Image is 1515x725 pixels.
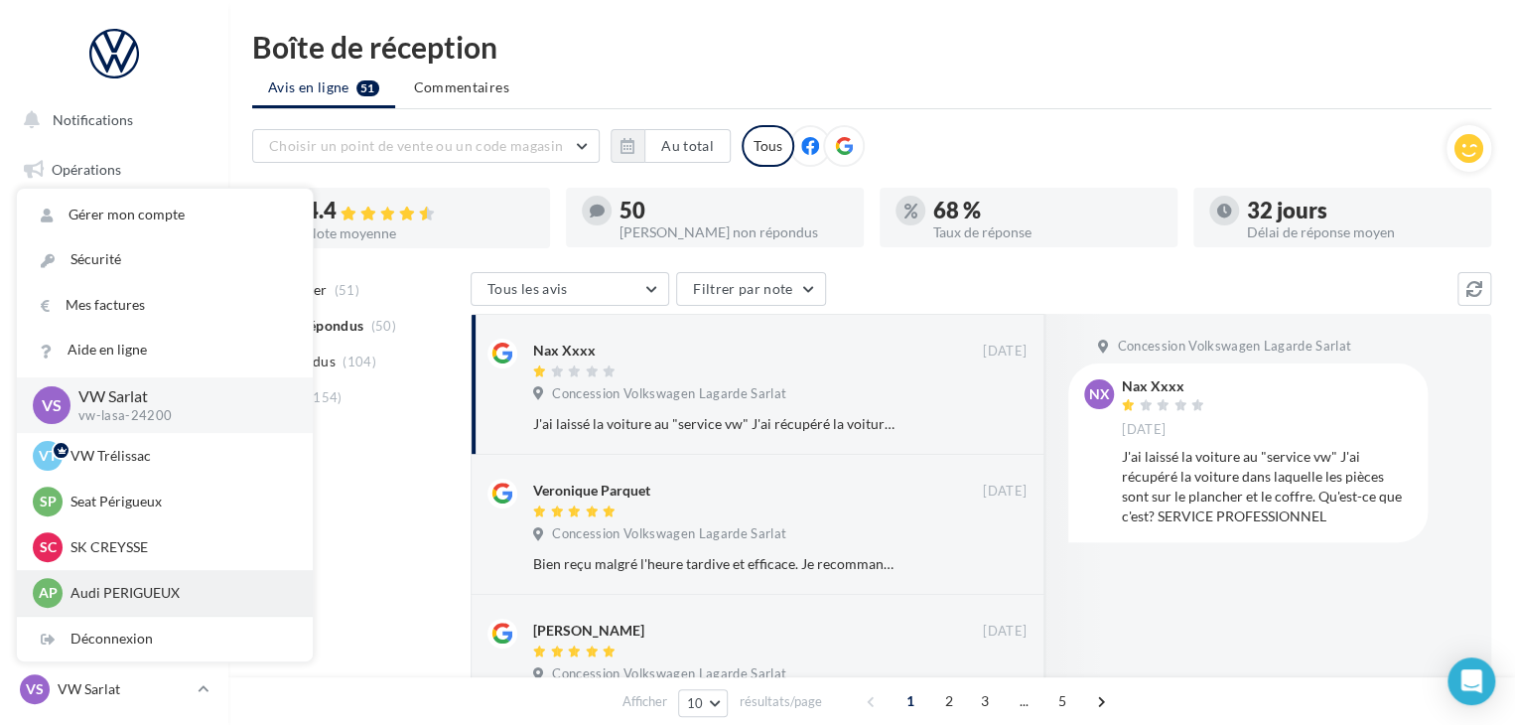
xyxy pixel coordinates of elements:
[1447,657,1495,705] div: Open Intercom Messenger
[17,237,313,282] a: Sécurité
[1046,685,1078,717] span: 5
[78,385,281,408] p: VW Sarlat
[611,129,731,163] button: Au total
[533,481,650,501] div: Veronique Parquet
[39,446,57,466] span: VT
[306,226,534,240] div: Note moyenne
[620,200,848,221] div: 50
[678,689,729,717] button: 10
[252,32,1491,62] div: Boîte de réception
[620,225,848,239] div: [PERSON_NAME] non répondus
[742,125,794,167] div: Tous
[983,343,1027,361] span: [DATE]
[1117,338,1351,356] span: Concession Volkswagen Lagarde Sarlat
[933,225,1162,239] div: Taux de réponse
[70,583,289,603] p: Audi PERIGUEUX
[676,272,826,306] button: Filtrer par note
[12,149,216,191] a: Opérations
[644,129,731,163] button: Au total
[343,354,376,369] span: (104)
[1089,384,1110,404] span: NX
[12,562,216,621] a: Campagnes DataOnDemand
[622,692,667,711] span: Afficher
[42,393,62,416] span: VS
[687,695,704,711] span: 10
[70,492,289,511] p: Seat Périgueux
[309,389,343,405] span: (154)
[12,447,216,489] a: Calendrier
[533,341,596,361] div: Nax Xxxx
[52,161,121,178] span: Opérations
[1122,447,1412,526] div: J'ai laissé la voiture au "service vw" J'ai récupéré la voiture dans laquelle les pièces sont sur...
[739,692,821,711] span: résultats/page
[70,537,289,557] p: SK CREYSSE
[269,137,563,154] span: Choisir un point de vente ou un code magasin
[53,111,133,128] span: Notifications
[12,198,216,240] a: Boîte de réception51
[1008,685,1039,717] span: ...
[40,537,57,557] span: SC
[12,397,216,439] a: Médiathèque
[12,348,216,389] a: Contacts
[12,249,216,291] a: Visibilité en ligne
[1122,379,1209,393] div: Nax Xxxx
[12,99,208,141] button: Notifications
[414,77,509,97] span: Commentaires
[17,617,313,661] div: Déconnexion
[983,623,1027,641] span: [DATE]
[17,193,313,237] a: Gérer mon compte
[40,492,57,511] span: SP
[933,200,1162,221] div: 68 %
[335,282,359,298] span: (51)
[471,272,669,306] button: Tous les avis
[70,446,289,466] p: VW Trélissac
[12,496,216,554] a: PLV et print personnalisable
[1247,200,1475,221] div: 32 jours
[17,283,313,328] a: Mes factures
[552,525,786,543] span: Concession Volkswagen Lagarde Sarlat
[1247,225,1475,239] div: Délai de réponse moyen
[1122,421,1166,439] span: [DATE]
[16,670,212,708] a: VS VW Sarlat
[969,685,1001,717] span: 3
[17,328,313,372] a: Aide en ligne
[58,679,190,699] p: VW Sarlat
[252,129,600,163] button: Choisir un point de vente ou un code magasin
[533,621,644,641] div: [PERSON_NAME]
[533,554,897,574] div: Bien reçu malgré l'heure tardive et efficace. Je recommande
[26,679,44,699] span: VS
[552,385,786,403] span: Concession Volkswagen Lagarde Sarlat
[306,200,534,222] div: 4.4
[533,414,897,434] div: J'ai laissé la voiture au "service vw" J'ai récupéré la voiture dans laquelle les pièces sont sur...
[983,483,1027,501] span: [DATE]
[78,407,281,425] p: vw-lasa-24200
[487,280,568,297] span: Tous les avis
[12,299,216,341] a: Campagnes
[895,685,926,717] span: 1
[552,665,786,683] span: Concession Volkswagen Lagarde Sarlat
[39,583,58,603] span: AP
[933,685,965,717] span: 2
